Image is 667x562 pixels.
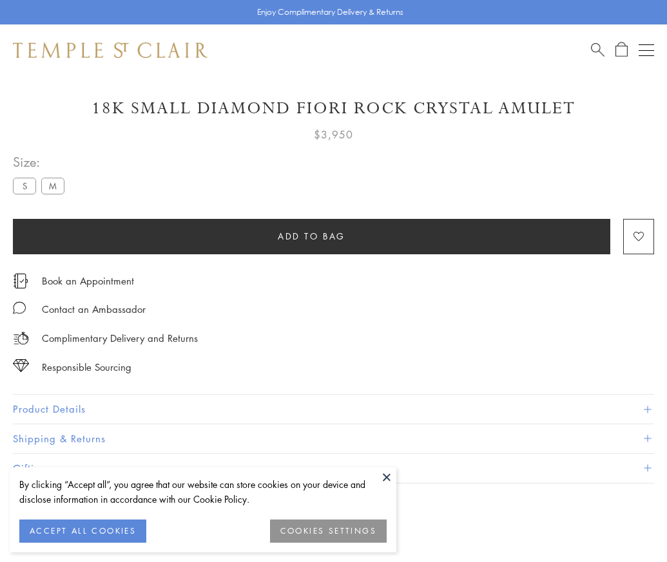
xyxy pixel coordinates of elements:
div: By clicking “Accept all”, you agree that our website can store cookies on your device and disclos... [19,477,387,507]
span: Size: [13,151,70,173]
button: Add to bag [13,219,610,254]
img: MessageIcon-01_2.svg [13,301,26,314]
button: Shipping & Returns [13,424,654,453]
label: M [41,178,64,194]
button: COOKIES SETTINGS [270,520,387,543]
span: Add to bag [278,229,345,243]
button: Gifting [13,454,654,483]
a: Book an Appointment [42,274,134,288]
label: S [13,178,36,194]
div: Contact an Ambassador [42,301,146,317]
button: Open navigation [639,42,654,58]
img: icon_sourcing.svg [13,359,29,372]
button: Product Details [13,395,654,424]
p: Enjoy Complimentary Delivery & Returns [257,6,403,19]
span: $3,950 [314,126,353,143]
button: ACCEPT ALL COOKIES [19,520,146,543]
img: icon_appointment.svg [13,274,28,288]
p: Complimentary Delivery and Returns [42,330,198,346]
div: Responsible Sourcing [42,359,131,375]
a: Search [591,42,604,58]
h1: 18K Small Diamond Fiori Rock Crystal Amulet [13,97,654,120]
img: Temple St. Clair [13,42,208,58]
img: icon_delivery.svg [13,330,29,346]
a: Open Shopping Bag [615,42,628,58]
